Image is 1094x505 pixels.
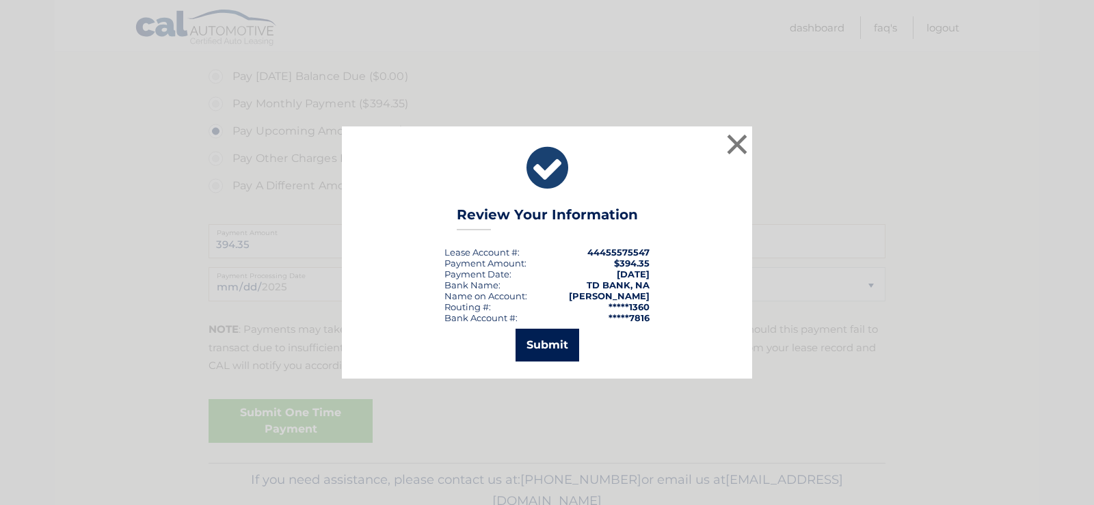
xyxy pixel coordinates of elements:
button: × [723,131,751,158]
span: Payment Date [444,269,509,279]
strong: TD BANK, NA [587,279,650,290]
span: $394.35 [614,258,650,269]
div: Bank Account #: [444,312,518,323]
span: [DATE] [617,269,650,279]
h3: Review Your Information [457,206,638,230]
strong: [PERSON_NAME] [569,290,650,301]
div: Routing #: [444,301,491,312]
div: Bank Name: [444,279,501,290]
div: Payment Amount: [444,258,526,269]
div: Name on Account: [444,290,527,301]
strong: 44455575547 [587,247,650,258]
div: : [444,269,511,279]
button: Submit [516,329,579,361]
div: Lease Account #: [444,247,520,258]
